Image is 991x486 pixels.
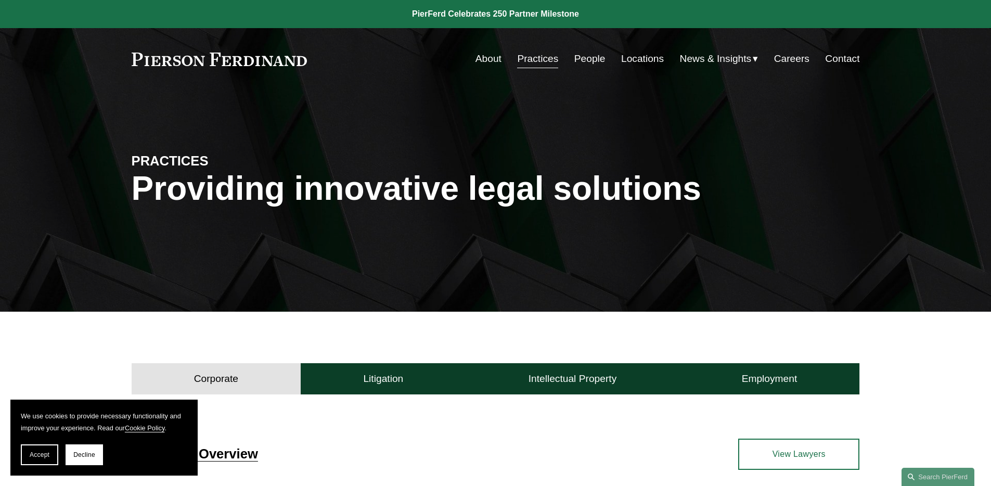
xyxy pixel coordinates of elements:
[574,49,606,69] a: People
[742,373,797,385] h4: Employment
[30,451,49,458] span: Accept
[902,468,974,486] a: Search this site
[125,424,165,432] a: Cookie Policy
[825,49,859,69] a: Contact
[680,49,758,69] a: folder dropdown
[680,50,752,68] span: News & Insights
[194,373,238,385] h4: Corporate
[73,451,95,458] span: Decline
[475,49,501,69] a: About
[132,152,314,169] h4: PRACTICES
[363,373,403,385] h4: Litigation
[132,446,258,461] a: Corporate Overview
[529,373,617,385] h4: Intellectual Property
[132,170,860,208] h1: Providing innovative legal solutions
[517,49,558,69] a: Practices
[21,444,58,465] button: Accept
[774,49,809,69] a: Careers
[738,438,859,469] a: View Lawyers
[21,410,187,434] p: We use cookies to provide necessary functionality and improve your experience. Read our .
[621,49,664,69] a: Locations
[66,444,103,465] button: Decline
[10,400,198,476] section: Cookie banner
